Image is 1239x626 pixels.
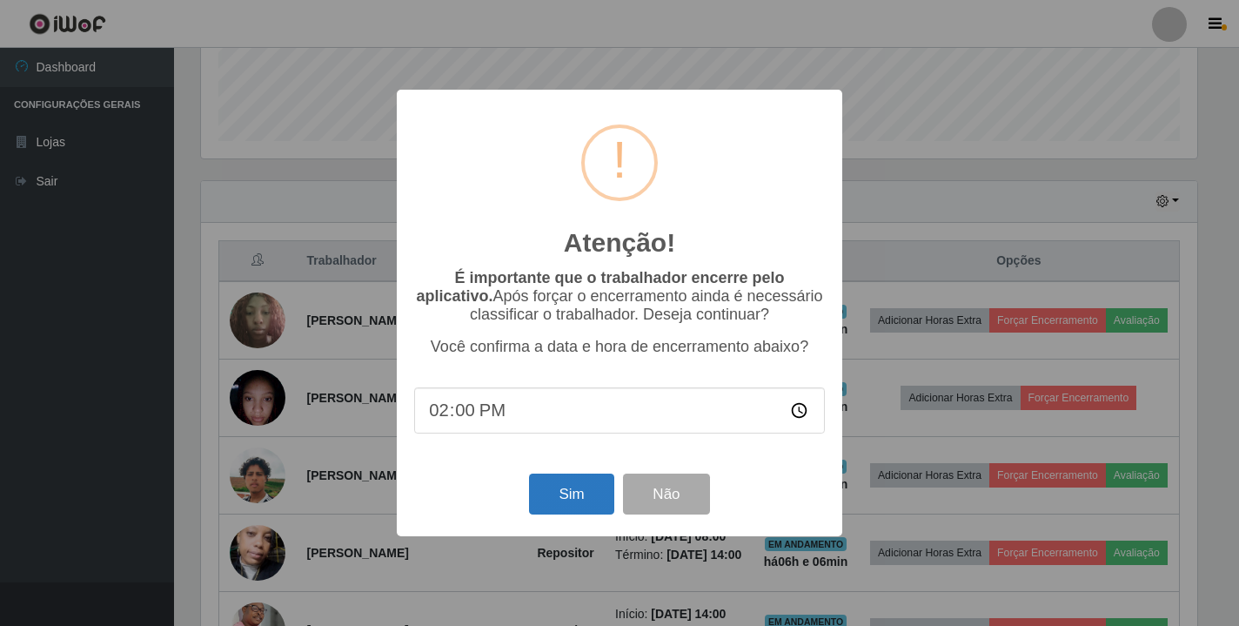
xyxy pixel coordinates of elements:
button: Não [623,474,709,515]
h2: Atenção! [564,227,675,259]
p: Após forçar o encerramento ainda é necessário classificar o trabalhador. Deseja continuar? [414,269,825,324]
button: Sim [529,474,613,515]
p: Você confirma a data e hora de encerramento abaixo? [414,338,825,356]
b: É importante que o trabalhador encerre pelo aplicativo. [416,269,784,305]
